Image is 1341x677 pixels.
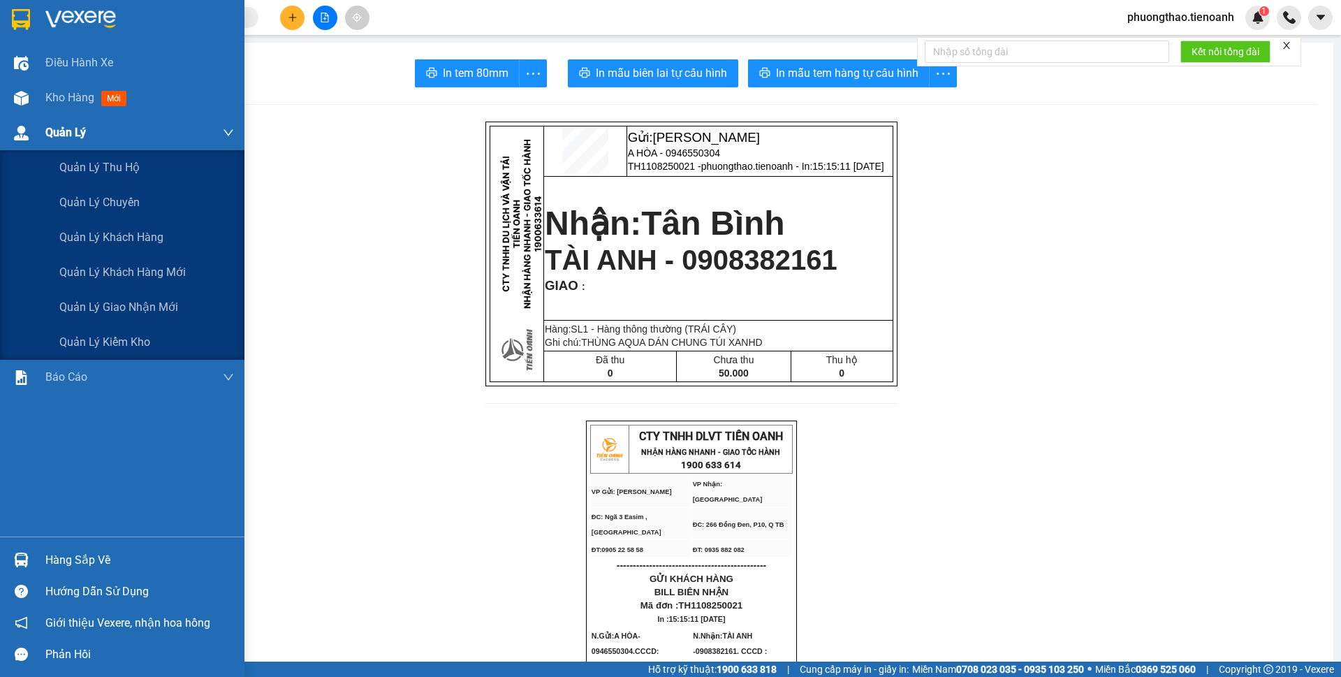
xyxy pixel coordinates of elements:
span: Chưa thu [713,354,754,365]
span: down [223,127,234,138]
span: Thu hộ [826,354,858,365]
img: warehouse-icon [14,126,29,140]
span: GỬI KHÁCH HÀNG [650,574,733,584]
span: Quản lý giao nhận mới [59,298,178,316]
span: N.Nhận: [693,632,767,655]
span: Hỗ trợ kỹ thuật: [648,662,777,677]
img: warehouse-icon [14,553,29,567]
span: In mẫu biên lai tự cấu hình [596,64,727,82]
strong: NHẬN HÀNG NHANH - GIAO TỐC HÀNH [641,448,780,457]
button: printerIn mẫu biên lai tự cấu hình [568,59,738,87]
button: caret-down [1308,6,1333,30]
button: Kết nối tổng đài [1180,41,1270,63]
button: more [519,59,547,87]
span: Quản lý kiểm kho [59,333,150,351]
span: 0 [839,367,844,379]
span: 0 [608,367,613,379]
span: message [15,648,28,661]
span: 15:15:11 [DATE] [89,80,171,92]
span: Quản lý khách hàng [59,228,163,246]
span: | [787,662,789,677]
img: logo-vxr [12,9,30,30]
span: Quản lý khách hàng mới [59,263,186,281]
img: icon-new-feature [1252,11,1264,24]
button: printerIn mẫu tem hàng tự cấu hình [748,59,930,87]
span: 0908382161. CCCD : [696,647,767,655]
span: Đã thu [596,354,624,365]
span: Miền Nam [912,662,1084,677]
span: Quản Lý [45,124,86,141]
span: Điều hành xe [45,54,113,71]
span: ĐC: Ngã 3 Easim ,[GEOGRAPHIC_DATA] [592,514,661,536]
img: warehouse-icon [14,91,29,105]
span: phuongthao.tienoanh [1116,8,1245,26]
span: 15:15:11 [DATE] [669,615,726,623]
button: file-add [313,6,337,30]
span: printer [579,67,590,80]
span: 1 - Hàng thông thường (TRÁI CÂY) [582,323,736,335]
strong: 0708 023 035 - 0935 103 250 [956,664,1084,675]
span: GIAO [545,278,578,293]
span: Cung cấp máy in - giấy in: [800,662,909,677]
img: logo [592,432,626,467]
strong: 1900 633 818 [717,664,777,675]
button: aim [345,6,369,30]
span: ĐT: 0935 882 082 [693,546,745,553]
span: A HÒA [614,632,638,640]
span: ĐT:0905 22 58 58 [592,546,643,553]
strong: 1900 633 614 [681,460,741,470]
span: Giới thiệu Vexere, nhận hoa hồng [45,614,210,632]
span: Quản lý thu hộ [59,159,140,176]
sup: 1 [1259,6,1269,16]
img: phone-icon [1283,11,1296,24]
span: N.Gửi: [592,632,661,655]
span: A HÒA - 0946550304 [628,147,720,159]
span: down [223,372,234,383]
div: Hàng sắp về [45,550,234,571]
span: printer [426,67,437,80]
span: phuongthao.tienoanh - In: [77,68,189,92]
input: Nhập số tổng đài [925,41,1169,63]
strong: Nhận: [29,101,185,176]
span: Hàng:SL [545,323,736,335]
span: TH1108250021 - [628,161,884,172]
span: more [930,65,956,82]
span: VP Gửi: [PERSON_NAME] [592,488,672,495]
span: mới [101,91,126,106]
span: Báo cáo [45,368,87,386]
span: TÀI ANH - 0908382161 [545,245,837,275]
span: Gửi: [628,130,760,145]
span: printer [759,67,770,80]
span: question-circle [15,585,28,598]
span: In tem 80mm [443,64,508,82]
span: caret-down [1314,11,1327,24]
img: warehouse-icon [14,56,29,71]
span: Tân Bình [641,205,784,242]
strong: 0369 525 060 [1136,664,1196,675]
span: Gửi: [77,8,184,38]
span: 50.000 [719,367,749,379]
span: [PERSON_NAME] [652,130,759,145]
span: TH1108250021 [678,600,742,611]
span: 1 [1261,6,1266,16]
span: | [1206,662,1208,677]
span: ⚪️ [1087,667,1092,672]
span: THÙNG AQUA DÁN CHUNG TÚI XANHD [581,337,763,348]
span: 0946550304. [592,647,661,655]
strong: Nhận: [545,205,785,242]
span: ---------------------------------------------- [617,560,766,571]
span: file-add [320,13,330,22]
span: aim [352,13,362,22]
button: printerIn tem 80mm [415,59,520,87]
button: more [929,59,957,87]
span: : [578,281,585,292]
span: Miền Bắc [1095,662,1196,677]
span: Mã đơn : [640,600,743,611]
span: more [520,65,546,82]
span: A HÒA - 0946550304 [77,41,182,52]
span: In mẫu tem hàng tự cấu hình [776,64,918,82]
div: Phản hồi [45,644,234,665]
span: plus [288,13,298,22]
button: plus [280,6,305,30]
img: solution-icon [14,370,29,385]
